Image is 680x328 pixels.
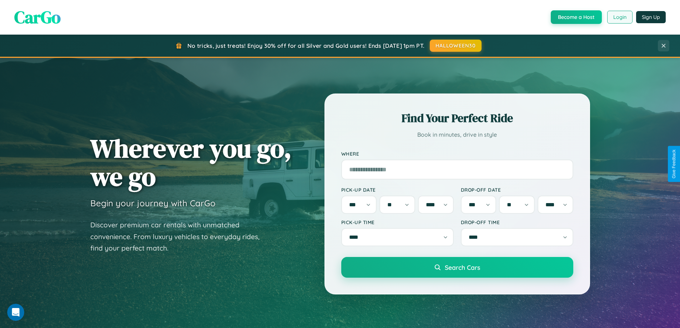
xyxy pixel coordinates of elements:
[445,263,480,271] span: Search Cars
[341,257,573,278] button: Search Cars
[187,42,424,49] span: No tricks, just treats! Enjoy 30% off for all Silver and Gold users! Ends [DATE] 1pm PT.
[90,198,216,208] h3: Begin your journey with CarGo
[90,219,269,254] p: Discover premium car rentals with unmatched convenience. From luxury vehicles to everyday rides, ...
[551,10,602,24] button: Become a Host
[671,150,676,178] div: Give Feedback
[14,5,61,29] span: CarGo
[341,110,573,126] h2: Find Your Perfect Ride
[461,187,573,193] label: Drop-off Date
[607,11,633,24] button: Login
[430,40,482,52] button: HALLOWEEN30
[461,219,573,225] label: Drop-off Time
[341,130,573,140] p: Book in minutes, drive in style
[636,11,666,23] button: Sign Up
[341,187,454,193] label: Pick-up Date
[7,304,24,321] iframe: Intercom live chat
[90,134,292,191] h1: Wherever you go, we go
[341,219,454,225] label: Pick-up Time
[341,151,573,157] label: Where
